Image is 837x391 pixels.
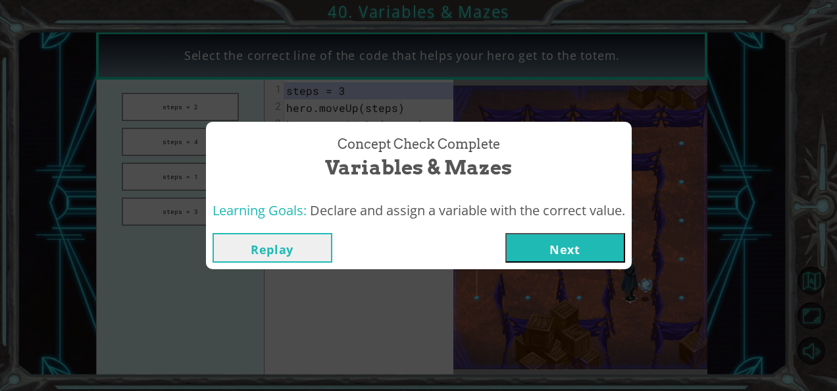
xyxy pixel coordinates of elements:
span: Learning Goals: [213,201,307,219]
button: Replay [213,233,332,263]
span: Concept Check Complete [338,135,500,154]
button: Next [505,233,625,263]
span: Variables & Mazes [325,153,512,182]
span: Declare and assign a variable with the correct value. [310,201,625,219]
